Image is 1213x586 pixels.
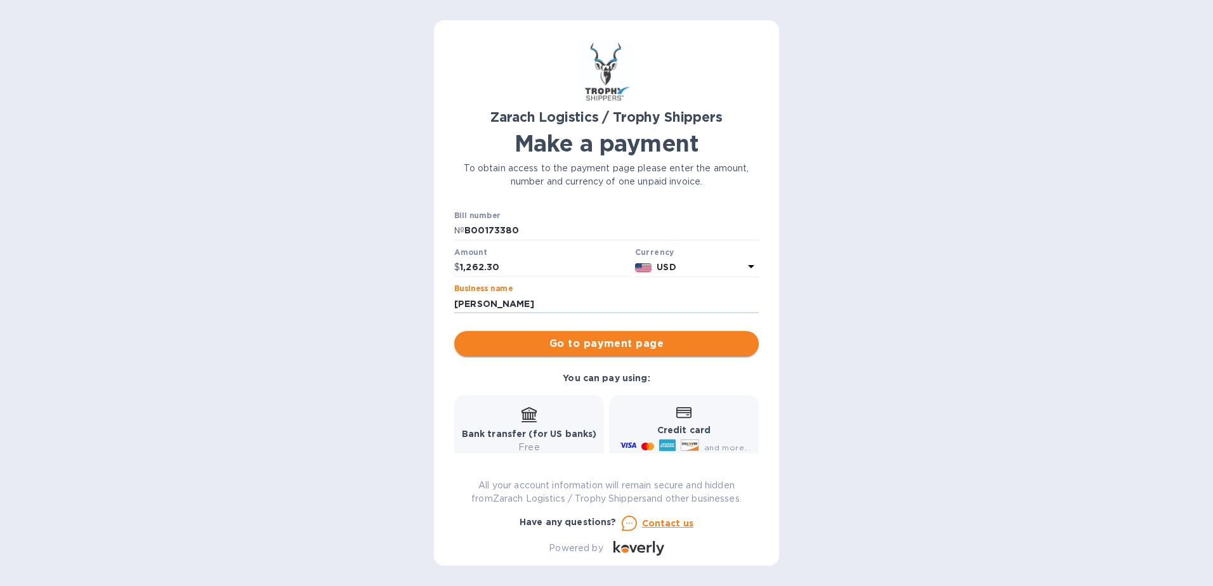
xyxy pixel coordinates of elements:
label: Amount [454,249,487,256]
b: Currency [635,247,674,257]
input: Enter business name [454,294,759,313]
input: 0.00 [460,258,630,277]
p: All your account information will remain secure and hidden from Zarach Logistics / Trophy Shipper... [454,479,759,505]
b: USD [657,262,676,272]
p: To obtain access to the payment page please enter the amount, number and currency of one unpaid i... [454,162,759,188]
p: Powered by [549,542,603,555]
u: Contact us [642,518,694,528]
button: Go to payment page [454,331,759,356]
p: Free [462,441,597,454]
p: № [454,224,464,237]
input: Enter bill number [464,221,759,240]
b: Zarach Logistics / Trophy Shippers [490,109,722,125]
p: $ [454,261,460,274]
b: Bank transfer (for US banks) [462,429,597,439]
label: Bill number [454,212,500,220]
h1: Make a payment [454,130,759,157]
b: You can pay using: [563,373,650,383]
span: and more... [704,443,751,452]
label: Business name [454,285,513,293]
span: Go to payment page [464,336,749,351]
b: Credit card [657,425,711,435]
img: USD [635,263,652,272]
b: Have any questions? [520,517,617,527]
